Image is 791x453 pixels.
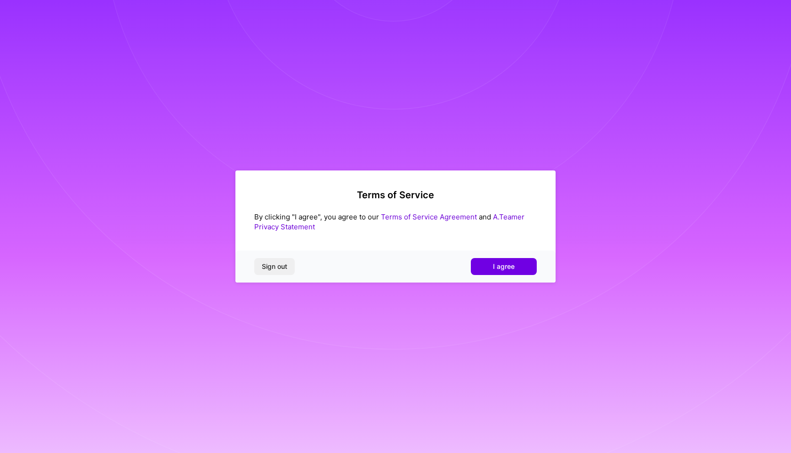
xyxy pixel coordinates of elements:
[254,212,537,232] div: By clicking "I agree", you agree to our and
[262,262,287,271] span: Sign out
[254,189,537,201] h2: Terms of Service
[493,262,515,271] span: I agree
[471,258,537,275] button: I agree
[381,212,477,221] a: Terms of Service Agreement
[254,258,295,275] button: Sign out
